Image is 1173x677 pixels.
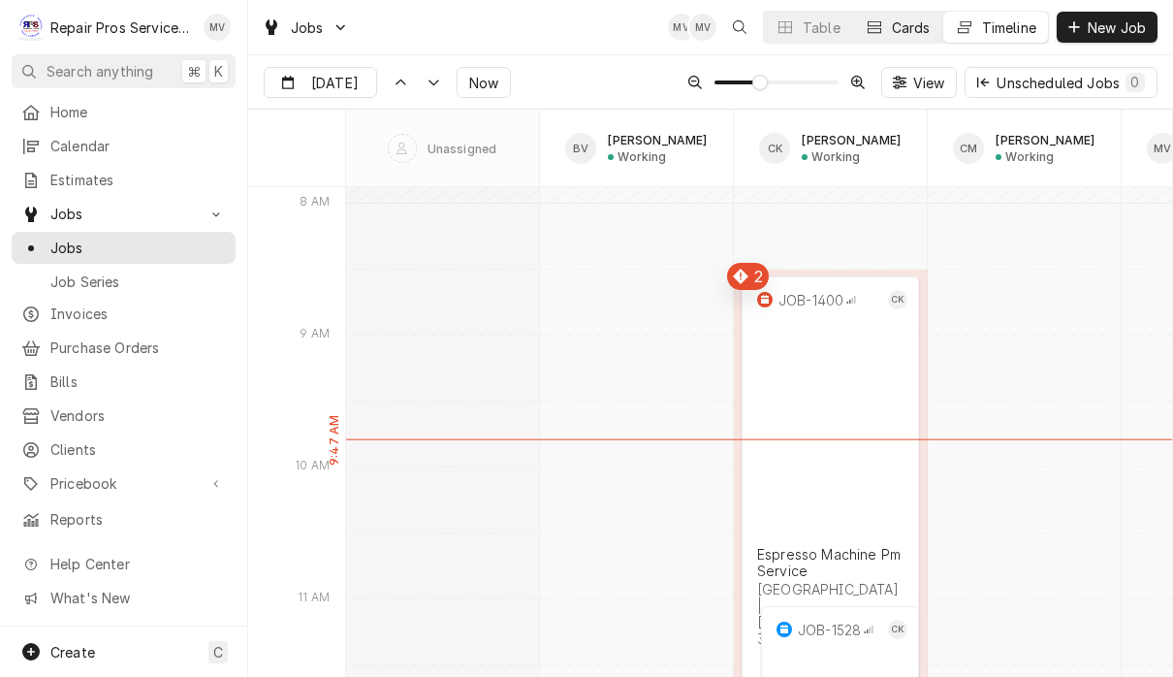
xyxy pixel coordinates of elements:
[12,582,236,614] a: Go to What's New
[12,164,236,196] a: Estimates
[50,338,226,358] span: Purchase Orders
[565,133,596,164] div: BV
[689,14,716,41] div: MV
[1005,149,1054,164] div: Working
[50,272,226,292] span: Job Series
[12,548,236,580] a: Go to Help Center
[759,133,790,164] div: CK
[50,170,226,190] span: Estimates
[997,73,1145,93] div: Unscheduled Jobs
[618,149,666,164] div: Working
[248,110,345,187] div: SPACE for context menu
[1057,12,1157,43] button: New Job
[888,290,907,309] div: CK
[881,67,958,98] button: View
[12,96,236,128] a: Home
[888,620,907,639] div: Caleb Kvale's Avatar
[965,67,1157,98] button: Unscheduled Jobs0
[187,61,201,81] span: ⌘
[12,467,236,500] a: Go to Pricebook
[50,509,226,530] span: Reports
[724,12,755,43] button: Open search
[953,133,984,164] div: Colten McCurry's Avatar
[888,290,907,309] div: Caleb Kvale's Avatar
[757,581,904,647] div: [GEOGRAPHIC_DATA] | [GEOGRAPHIC_DATA], 37402
[798,622,861,638] div: JOB-1528
[50,304,226,324] span: Invoices
[50,371,226,392] span: Bills
[608,133,707,147] div: [PERSON_NAME]
[668,14,695,41] div: MV
[982,17,1036,38] div: Timeline
[50,17,193,38] div: Repair Pros Services Inc
[50,644,95,661] span: Create
[323,412,345,469] label: 9:47 AM
[12,130,236,162] a: Calendar
[12,366,236,398] a: Bills
[50,204,197,224] span: Jobs
[689,14,716,41] div: Mindy Volker's Avatar
[811,149,860,164] div: Working
[909,73,949,93] span: View
[457,67,511,98] button: Now
[428,142,497,156] div: Unassigned
[778,292,843,308] div: JOB-1400
[803,17,840,38] div: Table
[1084,17,1150,38] span: New Job
[17,14,45,41] div: R
[12,198,236,230] a: Go to Jobs
[12,434,236,466] a: Clients
[204,14,231,41] div: Mindy Volker's Avatar
[214,61,223,81] span: K
[12,298,236,330] a: Invoices
[264,67,377,98] button: [DATE]
[888,620,907,639] div: CK
[12,266,236,298] a: Job Series
[290,326,339,347] div: 9 AM
[50,405,226,426] span: Vendors
[50,473,197,494] span: Pricebook
[12,54,236,88] button: Search anything⌘K
[291,17,324,38] span: Jobs
[50,238,226,258] span: Jobs
[668,14,695,41] div: Mindy Volker's Avatar
[1129,72,1141,92] div: 0
[757,546,904,579] div: Espresso Machine Pm Service
[759,133,790,164] div: Caleb Kvale's Avatar
[50,102,226,122] span: Home
[50,554,224,574] span: Help Center
[892,17,931,38] div: Cards
[802,133,901,147] div: [PERSON_NAME]
[12,400,236,432] a: Vendors
[213,642,223,662] span: C
[12,503,236,535] a: Reports
[204,14,231,41] div: MV
[290,194,339,215] div: 8 AM
[996,133,1094,147] div: [PERSON_NAME]
[565,133,596,164] div: Brian Volker's Avatar
[254,12,357,44] a: Go to Jobs
[953,133,984,164] div: CM
[47,61,153,81] span: Search anything
[50,588,224,608] span: What's New
[12,232,236,264] a: Jobs
[12,332,236,364] a: Purchase Orders
[50,136,226,156] span: Calendar
[17,14,45,41] div: Repair Pros Services Inc's Avatar
[50,439,226,460] span: Clients
[465,73,502,93] span: Now
[288,590,339,611] div: 11 AM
